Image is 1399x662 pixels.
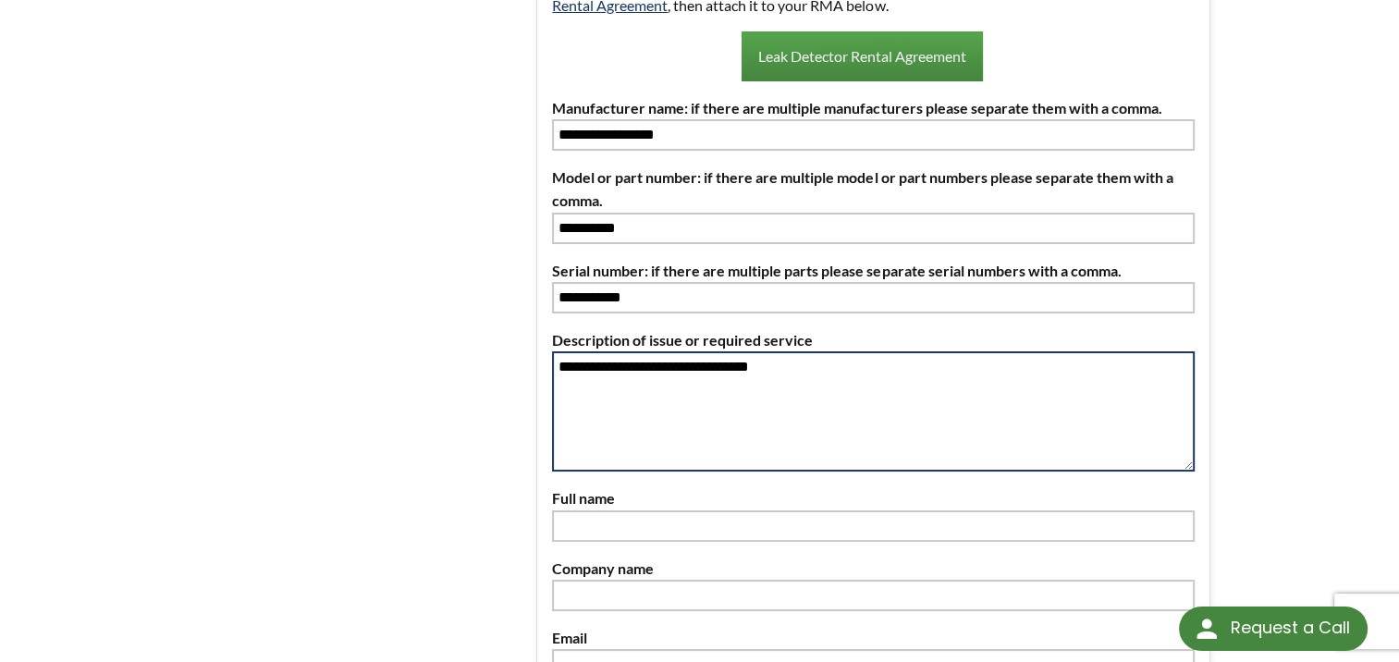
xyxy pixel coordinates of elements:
[742,31,983,81] a: Leak Detector Rental Agreement
[552,96,1194,120] label: Manufacturer name: if there are multiple manufacturers please separate them with a comma.
[1192,614,1221,644] img: round button
[552,259,1194,283] label: Serial number: if there are multiple parts please separate serial numbers with a comma.
[552,557,1194,581] label: Company name
[1179,607,1368,651] div: Request a Call
[552,486,1194,510] label: Full name
[552,165,1194,213] label: Model or part number: if there are multiple model or part numbers please separate them with a comma.
[1230,607,1349,649] div: Request a Call
[552,328,1194,352] label: Description of issue or required service
[552,626,1194,650] label: Email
